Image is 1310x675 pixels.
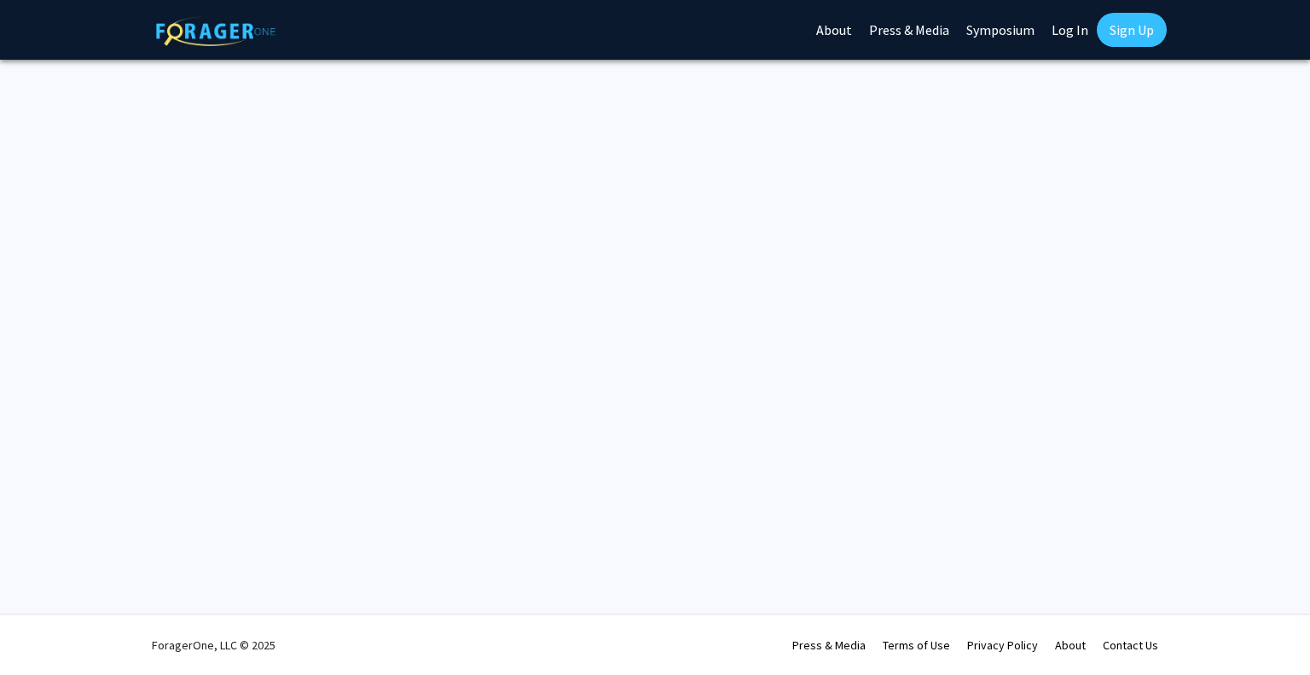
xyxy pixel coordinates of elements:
[1055,637,1086,653] a: About
[1103,637,1158,653] a: Contact Us
[152,615,275,675] div: ForagerOne, LLC © 2025
[883,637,950,653] a: Terms of Use
[156,16,275,46] img: ForagerOne Logo
[967,637,1038,653] a: Privacy Policy
[1097,13,1167,47] a: Sign Up
[792,637,866,653] a: Press & Media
